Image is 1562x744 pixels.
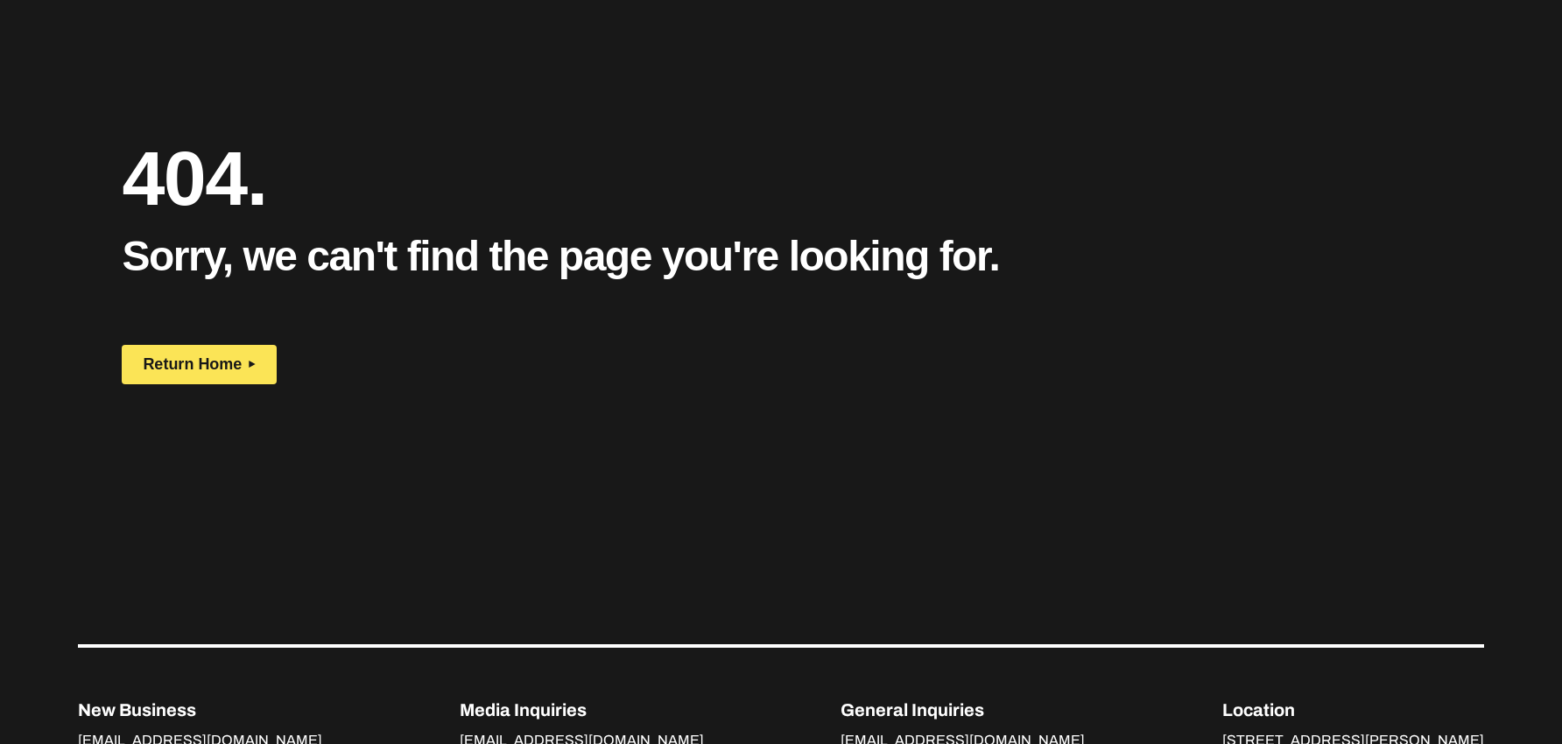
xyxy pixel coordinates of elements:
p: General Inquiries [841,697,1085,723]
p: Media Inquiries [460,697,704,723]
p: New Business [78,697,322,723]
span: Return Home [143,355,242,374]
h3: Sorry, we can't find the page you're looking for. [122,231,999,282]
h1: 404. [122,140,794,217]
button: Return Home [122,345,277,384]
p: Location [1222,697,1484,723]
